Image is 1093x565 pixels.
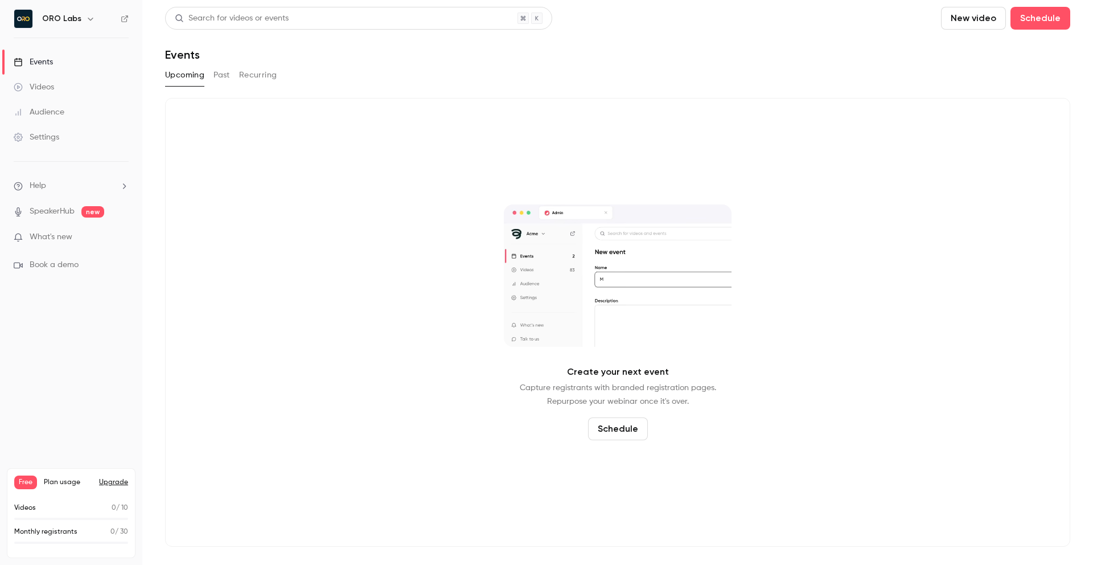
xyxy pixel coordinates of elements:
div: Videos [14,81,54,93]
div: Search for videos or events [175,13,289,24]
p: Create your next event [567,365,669,379]
div: Events [14,56,53,68]
div: Audience [14,107,64,118]
a: SpeakerHub [30,206,75,218]
span: 0 [112,505,116,511]
p: Videos [14,503,36,513]
p: / 10 [112,503,128,513]
li: help-dropdown-opener [14,180,129,192]
span: 0 [110,529,115,535]
iframe: Noticeable Trigger [115,232,129,243]
button: Past [213,66,230,84]
h6: ORO Labs [42,13,81,24]
span: Free [14,476,37,489]
p: / 30 [110,527,128,537]
button: Upgrade [99,478,128,487]
span: Help [30,180,46,192]
h1: Events [165,48,200,62]
button: New video [941,7,1006,30]
span: Plan usage [44,478,92,487]
div: Settings [14,132,59,143]
button: Recurring [239,66,277,84]
button: Schedule [1010,7,1070,30]
img: ORO Labs [14,10,32,28]
span: What's new [30,231,72,243]
span: new [81,206,104,218]
button: Upcoming [165,66,204,84]
button: Schedule [588,417,648,440]
p: Capture registrants with branded registration pages. Repurpose your webinar once it's over. [520,381,716,408]
span: Book a demo [30,259,79,271]
p: Monthly registrants [14,527,77,537]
